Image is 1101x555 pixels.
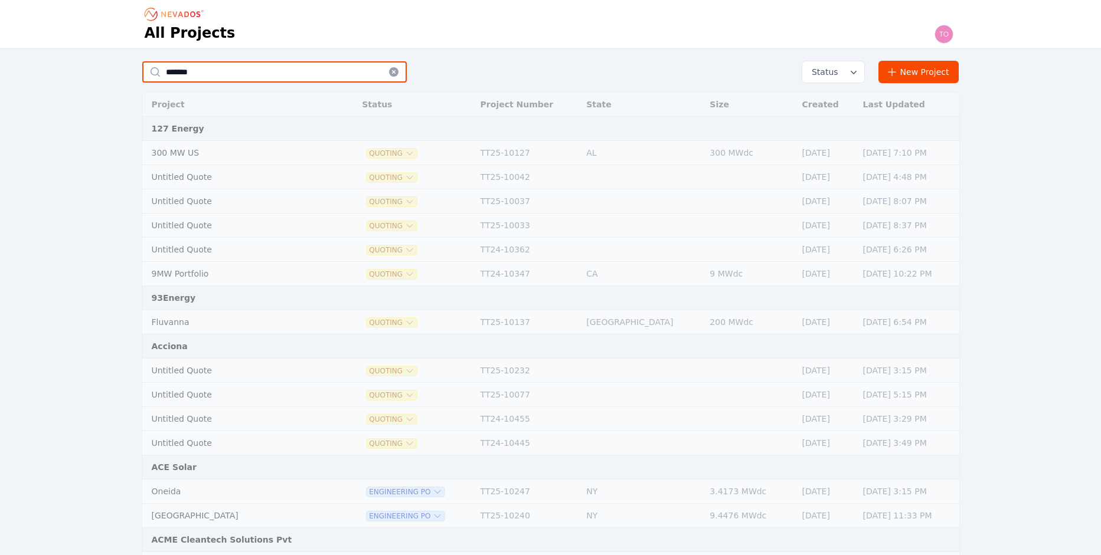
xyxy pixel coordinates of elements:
td: TT24-10445 [475,431,581,455]
th: Project Number [475,93,581,117]
td: ACE Solar [142,455,959,480]
td: [DATE] 3:15 PM [857,359,959,383]
td: [DATE] [796,238,857,262]
td: Untitled Quote [142,407,327,431]
td: [DATE] 6:54 PM [857,310,959,334]
td: TT25-10127 [475,141,581,165]
tr: 9MW PortfolioQuotingTT24-10347CA9 MWdc[DATE][DATE] 10:22 PM [142,262,959,286]
td: 9.4476 MWdc [704,504,796,528]
tr: FluvannaQuotingTT25-10137[GEOGRAPHIC_DATA]200 MWdc[DATE][DATE] 6:54 PM [142,310,959,334]
td: TT25-10033 [475,214,581,238]
span: Status [807,66,838,78]
td: Untitled Quote [142,359,327,383]
tr: Untitled QuoteQuotingTT24-10445[DATE][DATE] 3:49 PM [142,431,959,455]
td: NY [580,480,704,504]
td: [DATE] [796,480,857,504]
nav: Breadcrumb [145,5,207,24]
img: todd.padezanin@nevados.solar [935,25,953,44]
td: TT25-10037 [475,189,581,214]
button: Quoting [367,173,417,182]
td: 93Energy [142,286,959,310]
td: [DATE] [796,359,857,383]
td: [DATE] 8:37 PM [857,214,959,238]
th: State [580,93,704,117]
td: TT25-10240 [475,504,581,528]
button: Quoting [367,221,417,231]
td: [GEOGRAPHIC_DATA] [142,504,327,528]
td: [DATE] 10:22 PM [857,262,959,286]
td: TT25-10077 [475,383,581,407]
td: [GEOGRAPHIC_DATA] [580,310,704,334]
button: Status [802,61,864,83]
td: Untitled Quote [142,383,327,407]
tr: OneidaEngineering POTT25-10247NY3.4173 MWdc[DATE][DATE] 3:15 PM [142,480,959,504]
td: 300 MWdc [704,141,796,165]
a: New Project [878,61,959,83]
button: Quoting [367,390,417,400]
tr: Untitled QuoteQuotingTT25-10037[DATE][DATE] 8:07 PM [142,189,959,214]
button: Quoting [367,270,417,279]
td: [DATE] 6:26 PM [857,238,959,262]
button: Engineering PO [367,511,445,521]
td: [DATE] 3:49 PM [857,431,959,455]
td: Untitled Quote [142,238,327,262]
td: [DATE] [796,504,857,528]
td: Untitled Quote [142,214,327,238]
td: Oneida [142,480,327,504]
tr: Untitled QuoteQuotingTT25-10077[DATE][DATE] 5:15 PM [142,383,959,407]
td: [DATE] 11:33 PM [857,504,959,528]
td: 127 Energy [142,117,959,141]
button: Quoting [367,415,417,424]
tr: Untitled QuoteQuotingTT25-10033[DATE][DATE] 8:37 PM [142,214,959,238]
button: Quoting [367,439,417,448]
button: Quoting [367,197,417,206]
button: Engineering PO [367,487,445,497]
button: Quoting [367,245,417,255]
td: [DATE] [796,407,857,431]
tr: 300 MW USQuotingTT25-10127AL300 MWdc[DATE][DATE] 7:10 PM [142,141,959,165]
td: [DATE] [796,262,857,286]
td: 300 MW US [142,141,327,165]
td: Acciona [142,334,959,359]
td: [DATE] [796,165,857,189]
td: [DATE] 4:48 PM [857,165,959,189]
button: Quoting [367,366,417,376]
td: ACME Cleantech Solutions Pvt [142,528,959,552]
td: Fluvanna [142,310,327,334]
td: 200 MWdc [704,310,796,334]
td: [DATE] 3:29 PM [857,407,959,431]
th: Created [796,93,857,117]
td: TT24-10347 [475,262,581,286]
tr: Untitled QuoteQuotingTT25-10232[DATE][DATE] 3:15 PM [142,359,959,383]
td: [DATE] 3:15 PM [857,480,959,504]
td: CA [580,262,704,286]
td: TT25-10042 [475,165,581,189]
td: [DATE] [796,431,857,455]
td: [DATE] [796,310,857,334]
td: TT25-10247 [475,480,581,504]
td: AL [580,141,704,165]
td: [DATE] 8:07 PM [857,189,959,214]
tr: Untitled QuoteQuotingTT25-10042[DATE][DATE] 4:48 PM [142,165,959,189]
button: Quoting [367,149,417,158]
td: [DATE] [796,383,857,407]
td: Untitled Quote [142,431,327,455]
td: [DATE] [796,141,857,165]
tr: Untitled QuoteQuotingTT24-10455[DATE][DATE] 3:29 PM [142,407,959,431]
th: Last Updated [857,93,959,117]
button: Quoting [367,318,417,327]
th: Project [142,93,327,117]
h1: All Projects [145,24,236,42]
td: NY [580,504,704,528]
td: TT25-10232 [475,359,581,383]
